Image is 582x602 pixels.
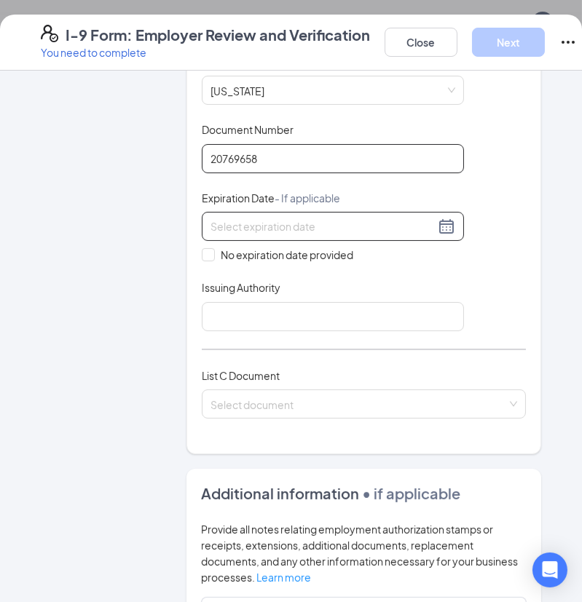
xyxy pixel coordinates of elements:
span: • if applicable [359,484,460,502]
span: Issuing Authority [202,280,280,295]
span: Additional information [201,484,359,502]
button: Next [472,28,545,57]
h4: I-9 Form: Employer Review and Verification [66,25,370,45]
span: Expiration Date [202,191,340,205]
svg: Ellipses [559,33,577,51]
p: You need to complete [41,45,370,60]
span: List C Document [202,369,280,382]
svg: FormI9EVerifyIcon [41,25,58,42]
button: Close [385,28,457,57]
input: Select expiration date [211,218,435,234]
span: Provide all notes relating employment authorization stamps or receipts, extensions, additional do... [201,523,518,584]
span: - If applicable [275,191,340,205]
a: Learn more [256,571,311,584]
span: Document Number [202,122,294,137]
div: Open Intercom Messenger [532,553,567,587]
span: No expiration date provided [215,247,359,263]
span: Pennsylvania [211,76,455,104]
